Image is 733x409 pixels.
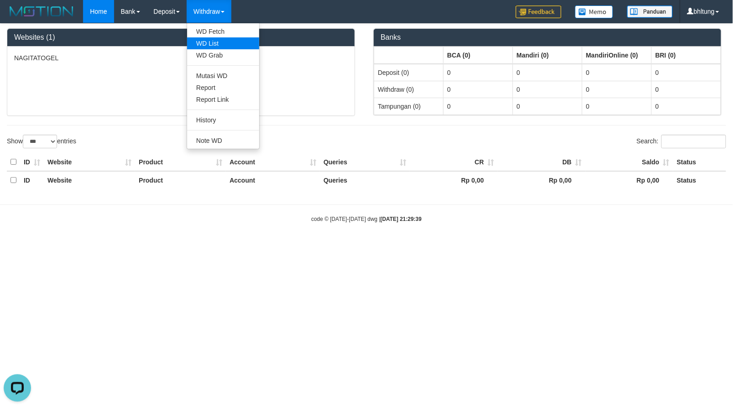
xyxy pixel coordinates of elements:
a: History [187,114,259,126]
input: Search: [661,135,726,148]
th: Rp 0,00 [586,171,673,189]
p: NAGITATOGEL [14,53,348,63]
td: 0 [652,64,721,81]
select: Showentries [23,135,57,148]
th: Status [673,171,726,189]
th: Group: activate to sort column ascending [582,47,652,64]
td: 0 [513,81,582,98]
th: Account [226,153,320,171]
small: code © [DATE]-[DATE] dwg | [311,216,422,222]
th: Queries [320,153,410,171]
th: Rp 0,00 [497,171,585,189]
img: Feedback.jpg [516,5,561,18]
td: 0 [652,98,721,115]
td: 0 [444,64,513,81]
a: WD Fetch [187,26,259,37]
th: ID [20,171,44,189]
label: Show entries [7,135,76,148]
th: Saldo [586,153,673,171]
th: Group: activate to sort column ascending [513,47,582,64]
h3: Banks [381,33,714,42]
th: CR [410,153,497,171]
td: Tampungan (0) [374,98,444,115]
strong: [DATE] 21:29:39 [381,216,422,222]
th: Product [135,153,226,171]
th: Website [44,153,135,171]
th: Group: activate to sort column ascending [444,47,513,64]
img: MOTION_logo.png [7,5,76,18]
td: 0 [513,64,582,81]
td: 0 [582,81,652,98]
label: Search: [637,135,726,148]
a: WD List [187,37,259,49]
td: 0 [652,81,721,98]
a: Report Link [187,94,259,105]
td: Withdraw (0) [374,81,444,98]
img: panduan.png [627,5,673,18]
a: Note WD [187,135,259,147]
a: Mutasi WD [187,70,259,82]
td: 0 [444,81,513,98]
td: 0 [582,64,652,81]
button: Open LiveChat chat widget [4,4,31,31]
th: Group: activate to sort column ascending [652,47,721,64]
th: Account [226,171,320,189]
th: DB [497,153,585,171]
td: Deposit (0) [374,64,444,81]
a: Report [187,82,259,94]
th: ID [20,153,44,171]
th: Rp 0,00 [410,171,497,189]
th: Group: activate to sort column ascending [374,47,444,64]
a: WD Grab [187,49,259,61]
th: Product [135,171,226,189]
td: 0 [582,98,652,115]
th: Website [44,171,135,189]
td: 0 [444,98,513,115]
td: 0 [513,98,582,115]
h3: Websites (1) [14,33,348,42]
th: Queries [320,171,410,189]
img: Button%20Memo.svg [575,5,613,18]
th: Status [673,153,726,171]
